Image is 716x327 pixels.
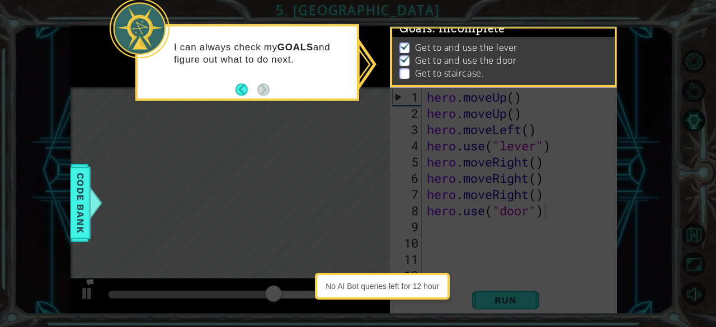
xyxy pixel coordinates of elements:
span: : Incomplete [432,22,505,35]
div: No AI Bot queries left for 12 hour [318,276,447,297]
p: Get to staircase. [415,67,484,79]
strong: GOALS [277,42,313,53]
span: Goals [399,22,505,36]
p: Get to and use the lever [415,41,517,54]
button: Back [235,83,257,96]
button: Next [257,83,270,96]
p: Get to and use the door [415,54,517,67]
img: Check mark for checkbox [399,54,411,63]
img: Check mark for checkbox [399,41,411,50]
span: Code Bank [72,168,89,236]
p: I can always check my and figure out what to do next. [174,41,349,66]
